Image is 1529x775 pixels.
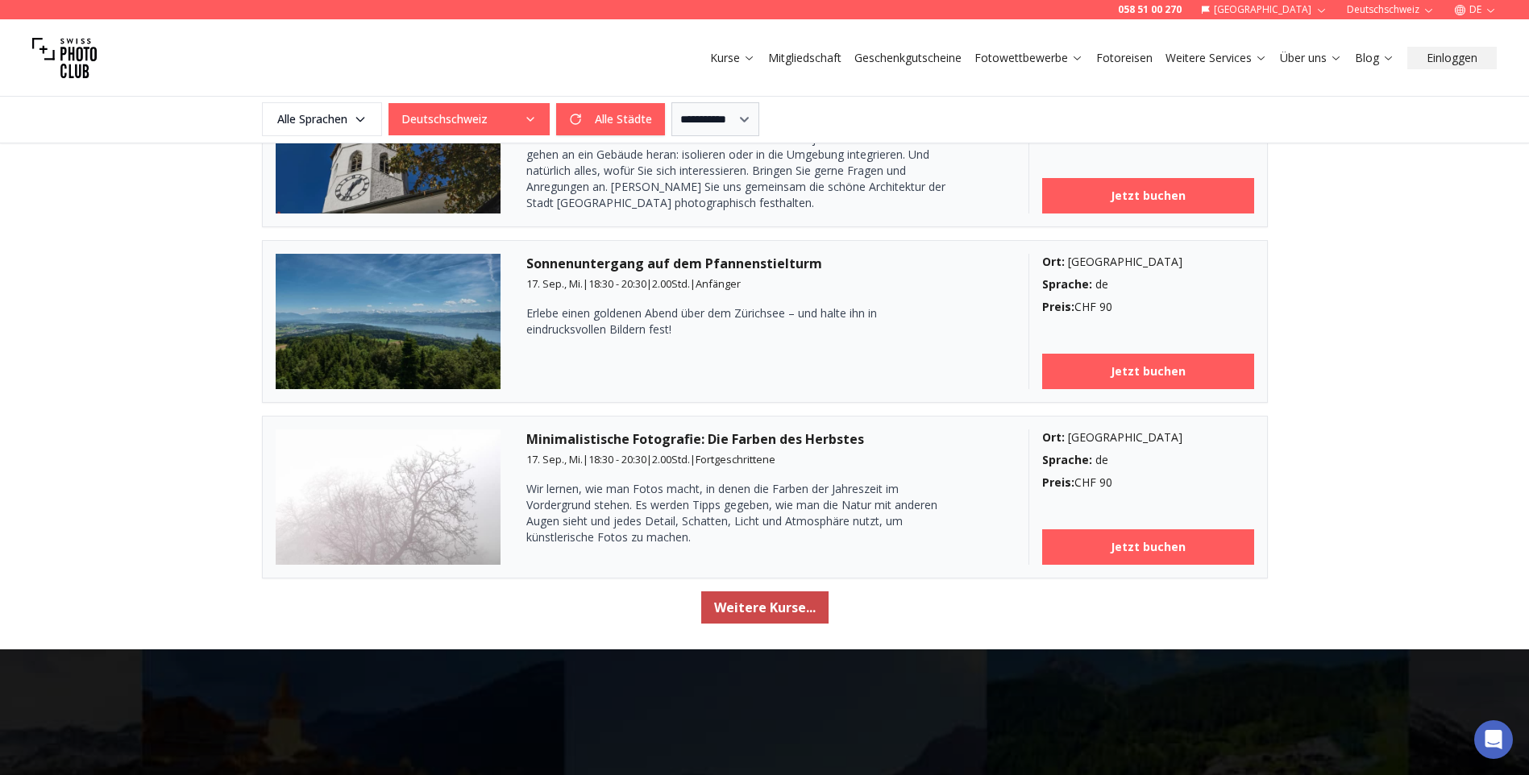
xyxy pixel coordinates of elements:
a: Über uns [1280,50,1342,66]
b: Sprache : [1042,452,1092,467]
a: Jetzt buchen [1042,354,1254,389]
button: Einloggen [1407,47,1497,69]
b: Jetzt buchen [1111,539,1186,555]
img: Swiss photo club [32,26,97,90]
button: Fotowettbewerbe [968,47,1090,69]
span: Alle Sprachen [264,105,380,134]
button: Über uns [1273,47,1348,69]
b: Jetzt buchen [1111,363,1186,379]
span: 90 [1099,299,1112,314]
button: Blog [1348,47,1401,69]
button: Geschenkgutscheine [848,47,968,69]
div: de [1042,276,1254,292]
a: Geschenkgutscheine [854,50,962,66]
div: CHF [1042,475,1254,491]
img: Architekturphotographie in Thun [276,79,501,214]
span: 2.00 Std. [652,276,690,291]
button: Alle Städte [556,103,665,135]
button: Deutschschweiz [388,103,550,135]
span: Fortgeschrittene [696,452,775,466]
div: Open Intercom Messenger [1474,720,1513,759]
p: Erlebe einen goldenen Abend über dem Zürichsee – und halte ihn in eindrucksvollen Bildern fest! [526,305,945,338]
b: Sprache : [1042,276,1092,292]
div: CHF [1042,299,1254,315]
b: Ort : [1042,429,1065,445]
span: Anfänger [696,276,741,291]
button: Weitere Kurse... [701,591,829,624]
span: 17. Sep., Mi. [526,276,583,291]
span: 18:30 - 20:30 [588,452,646,466]
span: 17. Sep., Mi. [526,452,583,466]
a: 058 51 00 270 [1118,3,1182,16]
img: Sonnenuntergang auf dem Pfannenstielturm [276,254,501,389]
small: | | | [526,452,775,466]
div: [GEOGRAPHIC_DATA] [1042,429,1254,446]
span: 90 [1099,475,1112,490]
a: Mitgliedschaft [768,50,841,66]
a: Jetzt buchen [1042,178,1254,213]
span: 2.00 Std. [652,452,690,466]
b: Ort : [1042,254,1065,269]
b: Preis : [1042,299,1074,314]
small: | | | [526,276,741,291]
button: Fotoreisen [1090,47,1159,69]
a: Jetzt buchen [1042,529,1254,565]
a: Fotowettbewerbe [974,50,1083,66]
div: [GEOGRAPHIC_DATA] [1042,254,1254,270]
a: Weitere Services [1165,50,1267,66]
button: Kurse [704,47,762,69]
button: Mitgliedschaft [762,47,848,69]
b: Jetzt buchen [1111,188,1186,204]
a: Fotoreisen [1096,50,1153,66]
span: 18:30 - 20:30 [588,276,646,291]
button: Weitere Services [1159,47,1273,69]
a: Kurse [710,50,755,66]
div: de [1042,452,1254,468]
h3: Minimalistische Fotografie: Die Farben des Herbstes [526,429,1003,449]
button: Alle Sprachen [262,102,382,136]
img: Minimalistische Fotografie: Die Farben des Herbstes [276,429,501,565]
p: Wir lernen, wie man Fotos macht, in denen die Farben der Jahreszeit im Vordergrund stehen. Es wer... [526,481,945,545]
h3: Sonnenuntergang auf dem Pfannenstielturm [526,254,1003,273]
p: In welchen Situationen würden wir ein Tilt-und-Shift-Objektiv brauchen? Wir gehen an ein Gebäude ... [526,131,945,211]
a: Blog [1355,50,1394,66]
b: Preis : [1042,475,1074,490]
